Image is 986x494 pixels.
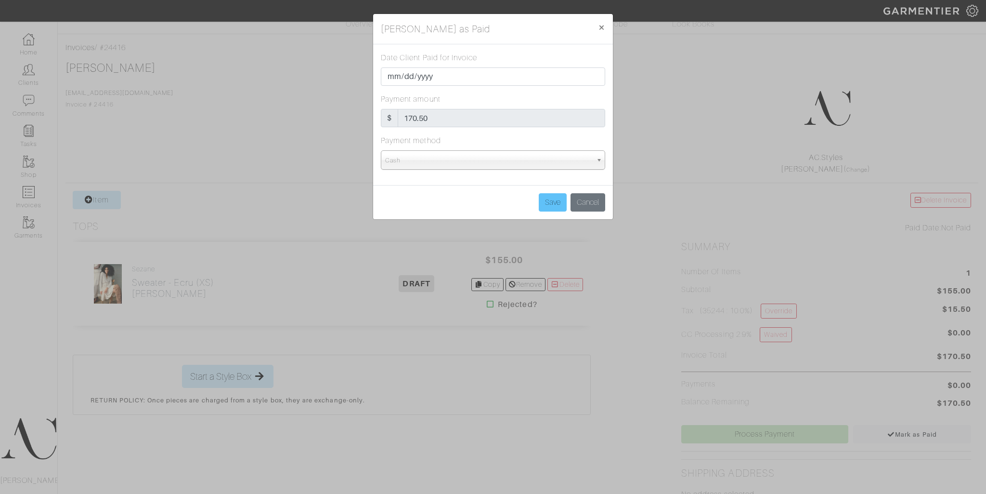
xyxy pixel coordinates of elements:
span: Cash [385,151,592,170]
button: Cancel [571,193,605,212]
button: Close [590,14,613,41]
span: × [598,21,605,34]
div: $ [381,109,398,127]
h5: [PERSON_NAME] as Paid [381,22,490,36]
label: Payment method [381,135,441,147]
label: Date Client Paid for Invoice [381,52,477,64]
label: Payment amount [381,93,441,105]
input: Save [539,193,567,212]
